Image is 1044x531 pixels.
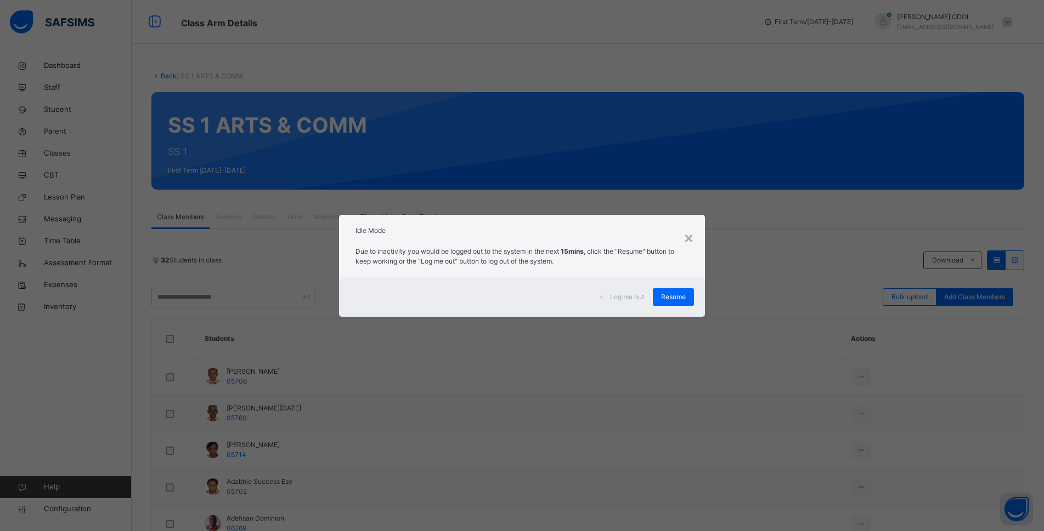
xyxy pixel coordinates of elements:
span: Resume [661,292,686,302]
div: × [684,226,694,249]
span: Log me out [610,292,644,302]
strong: 15mins [561,247,584,255]
p: Due to inactivity you would be logged out to the system in the next , click the "Resume" button t... [355,247,688,266]
h2: Idle Mode [355,226,688,236]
